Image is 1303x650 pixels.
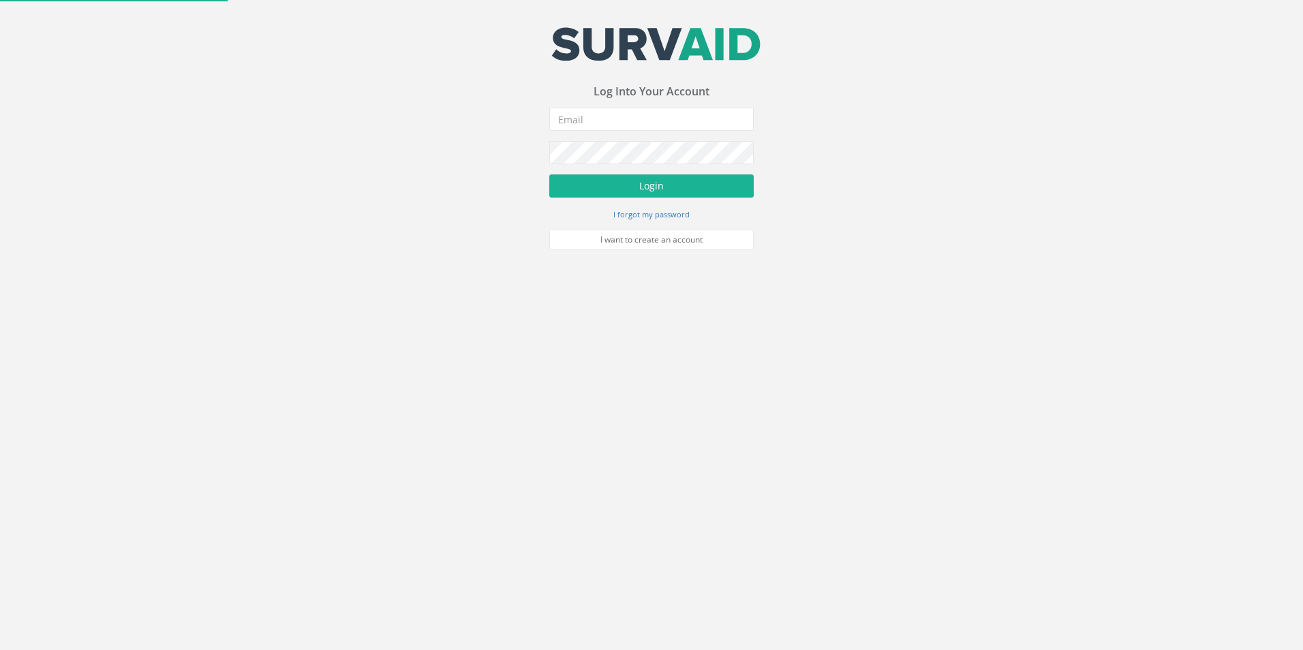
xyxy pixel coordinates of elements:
h3: Log Into Your Account [549,86,754,98]
a: I forgot my password [613,208,690,220]
input: Email [549,108,754,131]
button: Login [549,174,754,198]
small: I forgot my password [613,209,690,219]
a: I want to create an account [549,230,754,250]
